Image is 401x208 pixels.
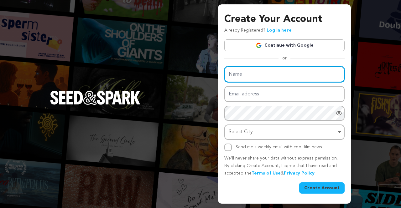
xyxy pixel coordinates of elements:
button: Create Account [299,182,345,194]
input: Name [224,66,345,82]
h3: Create Your Account [224,12,345,27]
div: Select City [229,128,336,137]
a: Seed&Spark Homepage [50,91,140,117]
a: Show password as plain text. Warning: this will display your password on the screen. [336,110,342,116]
a: Terms of Use [252,171,281,175]
img: Google logo [256,42,262,48]
a: Log in here [267,28,292,33]
a: Privacy Policy [284,171,315,175]
input: Email address [224,86,345,102]
img: Seed&Spark Logo [50,91,140,104]
p: We’ll never share your data without express permission. By clicking Create Account, I agree that ... [224,155,345,177]
p: Already Registered? [224,27,292,34]
span: or [279,55,290,61]
a: Continue with Google [224,39,345,51]
label: Send me a weekly email with cool film news [236,145,322,149]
